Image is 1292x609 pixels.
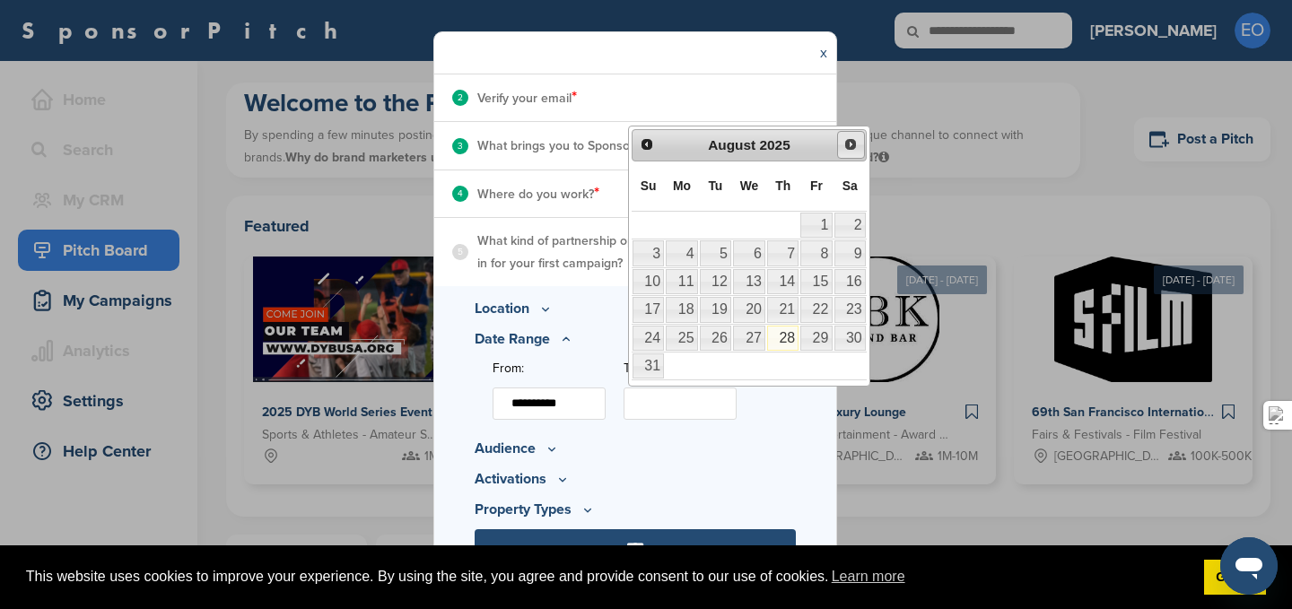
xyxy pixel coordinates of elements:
[820,44,827,62] a: x
[452,90,468,106] div: 2
[760,137,790,152] span: 2025
[666,269,697,294] a: 11
[673,178,691,193] span: Monday
[666,240,697,265] a: 4
[733,297,765,322] a: 20
[641,178,657,193] span: Sunday
[493,359,606,378] label: From:
[708,137,755,152] span: August
[843,137,858,152] span: Next
[477,230,805,274] p: What kind of partnership opportunities are you interested in for your first campaign?
[733,240,765,265] a: 6
[800,326,832,351] a: 29
[700,269,731,294] a: 12
[666,326,697,351] a: 25
[733,326,765,351] a: 27
[740,178,759,193] span: Wednesday
[834,240,866,265] a: 9
[475,468,796,490] p: Activations
[475,499,796,520] p: Property Types
[452,186,468,202] div: 4
[666,297,697,322] a: 18
[767,269,799,294] a: 14
[708,178,722,193] span: Tuesday
[452,138,468,154] div: 3
[767,240,799,265] a: 7
[767,297,799,322] a: 21
[800,269,832,294] a: 15
[800,297,832,322] a: 22
[475,438,796,459] p: Audience
[810,178,823,193] span: Friday
[477,182,599,205] p: Where do you work?
[475,298,796,319] p: Location
[633,326,664,351] a: 24
[775,178,790,193] span: Thursday
[829,563,908,590] a: learn more about cookies
[624,359,737,378] label: To:
[1220,537,1278,595] iframe: Button to launch messaging window
[842,178,858,193] span: Saturday
[700,326,731,351] a: 26
[700,240,731,265] a: 5
[800,213,832,238] a: 1
[633,240,664,265] a: 3
[834,326,866,351] a: 30
[633,269,664,294] a: 10
[475,328,796,350] p: Date Range
[837,131,865,159] a: Next
[733,269,765,294] a: 13
[767,326,799,351] a: 28
[634,132,660,158] a: Prev
[834,297,866,322] a: 23
[26,563,1190,590] span: This website uses cookies to improve your experience. By using the site, you agree and provide co...
[633,353,664,378] a: 31
[1204,560,1266,596] a: dismiss cookie message
[800,240,832,265] a: 8
[477,134,672,157] p: What brings you to SponsorPitch?
[477,86,577,109] p: Verify your email
[834,213,866,238] a: 2
[834,269,866,294] a: 16
[640,137,654,152] span: Prev
[452,244,468,260] div: 5
[633,297,664,322] a: 17
[700,297,731,322] a: 19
